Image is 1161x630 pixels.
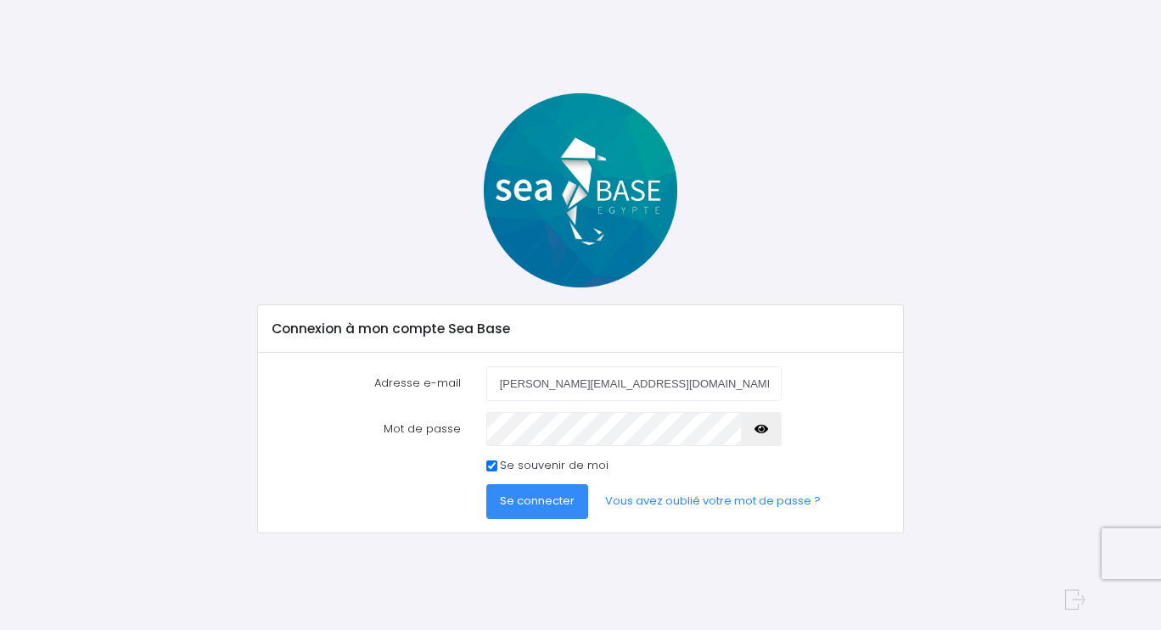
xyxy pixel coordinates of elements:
[592,484,834,518] a: Vous avez oublié votre mot de passe ?
[486,484,588,518] button: Se connecter
[259,366,473,400] label: Adresse e-mail
[500,493,575,509] span: Se connecter
[500,457,609,474] label: Se souvenir de moi
[258,305,903,353] div: Connexion à mon compte Sea Base
[259,412,473,446] label: Mot de passe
